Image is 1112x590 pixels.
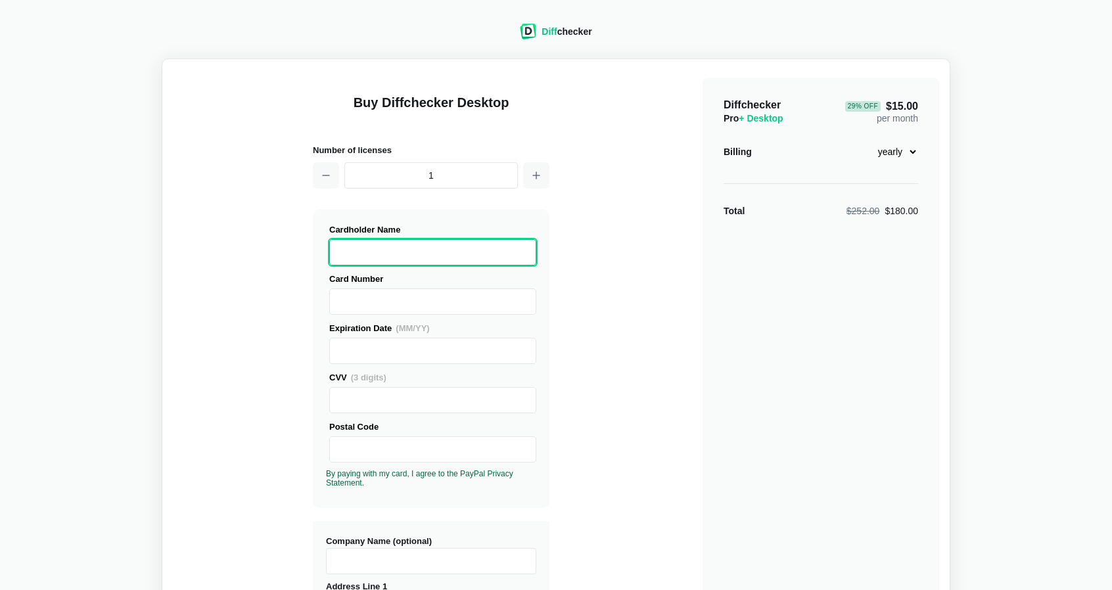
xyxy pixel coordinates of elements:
[313,93,549,127] h1: Buy Diffchecker Desktop
[326,469,513,488] a: By paying with my card, I agree to the PayPal Privacy Statement.
[335,388,530,413] iframe: Secure Credit Card Frame - CVV
[335,437,530,462] iframe: Secure Credit Card Frame - Postal Code
[724,99,781,110] span: Diffchecker
[739,113,783,124] span: + Desktop
[542,26,557,37] span: Diff
[326,548,536,574] input: Company Name (optional)
[329,272,536,286] div: Card Number
[329,223,536,237] div: Cardholder Name
[313,143,549,157] h2: Number of licenses
[329,371,536,384] div: CVV
[845,101,881,112] div: 29 % Off
[329,420,536,434] div: Postal Code
[335,289,530,314] iframe: Secure Credit Card Frame - Credit Card Number
[335,240,530,265] iframe: Secure Credit Card Frame - Cardholder Name
[846,204,918,217] div: $180.00
[724,206,745,216] strong: Total
[845,99,918,125] div: per month
[396,323,429,333] span: (MM/YY)
[542,25,591,38] div: checker
[329,321,536,335] div: Expiration Date
[845,101,918,112] span: $15.00
[326,536,536,574] label: Company Name (optional)
[520,24,536,39] img: Diffchecker logo
[335,338,530,363] iframe: Secure Credit Card Frame - Expiration Date
[846,206,880,216] span: $252.00
[344,162,518,189] input: 1
[724,145,752,158] div: Billing
[724,113,783,124] span: Pro
[351,373,386,382] span: (3 digits)
[520,31,591,41] a: Diffchecker logoDiffchecker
